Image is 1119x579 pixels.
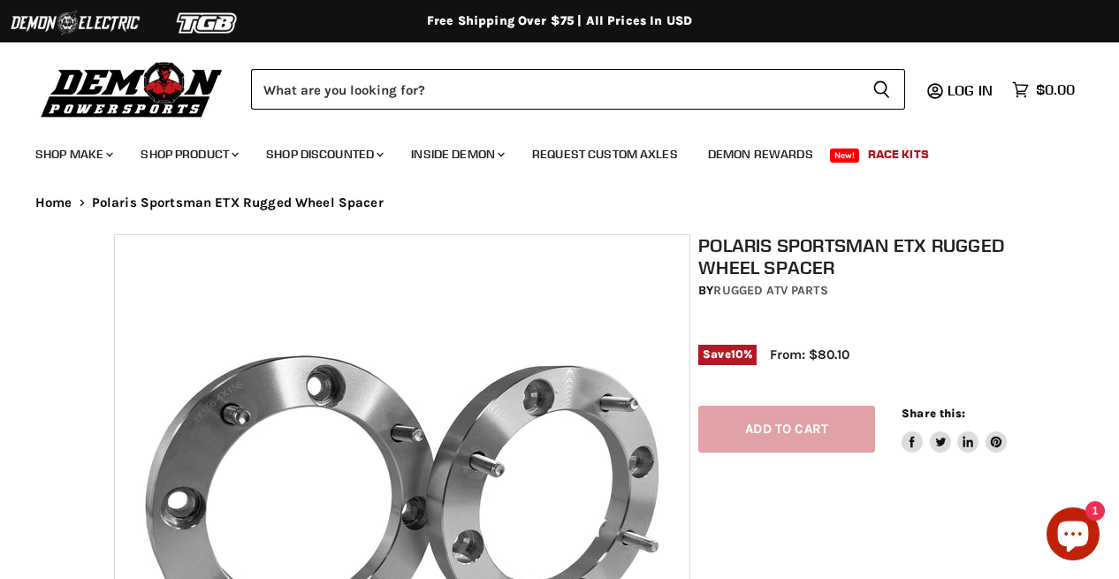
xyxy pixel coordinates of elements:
img: Demon Powersports [35,57,229,120]
a: Shop Product [127,136,249,172]
form: Product [251,69,905,110]
a: Race Kits [855,136,942,172]
img: Demon Electric Logo 2 [9,6,141,40]
a: Shop Make [22,136,124,172]
span: New! [830,149,860,163]
span: Log in [948,81,993,99]
h1: Polaris Sportsman ETX Rugged Wheel Spacer [698,234,1013,278]
a: $0.00 [1003,77,1084,103]
span: Share this: [902,407,965,420]
input: Search [251,69,858,110]
span: Save % [698,345,757,364]
a: Shop Discounted [253,136,394,172]
button: Search [858,69,905,110]
ul: Main menu [22,129,1070,172]
span: 10 [731,347,743,361]
span: From: $80.10 [770,347,849,362]
span: $0.00 [1036,81,1075,98]
a: Inside Demon [398,136,515,172]
aside: Share this: [902,406,1007,453]
a: Demon Rewards [695,136,826,172]
a: Rugged ATV Parts [713,283,827,298]
a: Request Custom Axles [519,136,691,172]
span: Polaris Sportsman ETX Rugged Wheel Spacer [92,195,384,210]
div: by [698,281,1013,301]
img: TGB Logo 2 [141,6,274,40]
a: Log in [940,82,1003,98]
a: Home [35,195,72,210]
inbox-online-store-chat: Shopify online store chat [1041,507,1105,565]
